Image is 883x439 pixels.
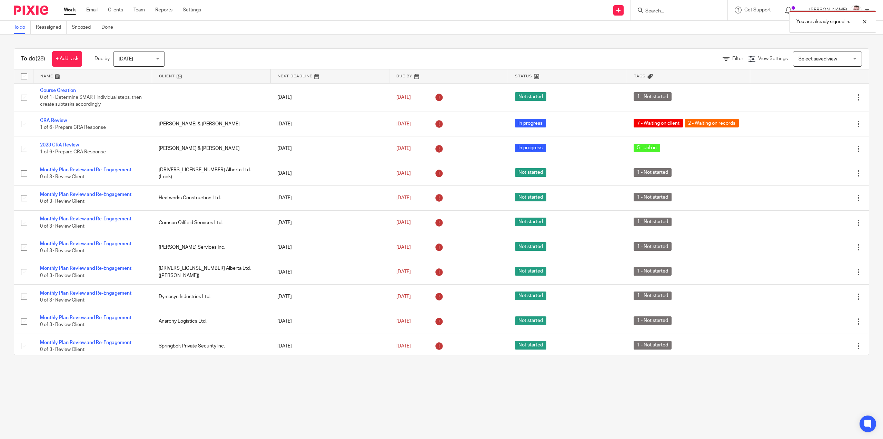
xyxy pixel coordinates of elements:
span: Not started [515,267,546,276]
td: [DATE] [270,235,389,260]
p: Due by [95,55,110,62]
a: Done [101,21,118,34]
a: Settings [183,7,201,13]
span: 1 of 6 · Prepare CRA Response [40,125,106,130]
span: Filter [732,56,743,61]
a: Work [64,7,76,13]
td: Dymasyn Industries Ltd. [152,284,270,309]
span: 0 of 3 · Review Client [40,224,85,229]
span: [DATE] [119,57,133,61]
td: [DATE] [270,210,389,235]
a: Monthly Plan Review and Re-Engagement [40,291,131,296]
a: Team [133,7,145,13]
span: Tags [634,74,646,78]
span: 1 - Not started [634,292,672,300]
span: 0 of 3 · Review Client [40,199,85,204]
td: [DATE] [270,309,389,334]
span: View Settings [758,56,788,61]
span: Not started [515,193,546,201]
span: Not started [515,292,546,300]
span: 1 - Not started [634,92,672,101]
span: [DATE] [396,122,411,126]
span: Not started [515,316,546,325]
td: [PERSON_NAME] & [PERSON_NAME] [152,112,270,136]
span: [DATE] [396,195,411,200]
span: 0 of 3 · Review Client [40,174,85,179]
span: 1 - Not started [634,242,672,251]
a: Clients [108,7,123,13]
img: Pixie [14,6,48,15]
a: CRA Review [40,118,67,123]
span: [DATE] [396,294,411,299]
a: 2023 CRA Review [40,143,79,147]
td: [PERSON_NAME] Services Inc. [152,235,270,260]
span: 0 of 3 · Review Client [40,248,85,253]
span: 1 - Not started [634,193,672,201]
span: Not started [515,92,546,101]
a: Course Creation [40,88,76,93]
span: 2 - Waiting on records [685,119,739,127]
td: [DATE] [270,83,389,112]
span: 1 - Not started [634,218,672,226]
span: 1 - Not started [634,267,672,276]
td: Heatworks Construction Ltd. [152,186,270,210]
span: 0 of 3 · Review Client [40,347,85,352]
span: [DATE] [396,171,411,176]
a: Reports [155,7,172,13]
a: Reassigned [36,21,67,34]
td: Anarchy Logistics Ltd. [152,309,270,334]
a: Monthly Plan Review and Re-Engagement [40,340,131,345]
span: 1 - Not started [634,316,672,325]
span: 1 - Not started [634,168,672,177]
span: (28) [36,56,45,61]
span: [DATE] [396,319,411,324]
span: Not started [515,242,546,251]
span: Not started [515,218,546,226]
a: Monthly Plan Review and Re-Engagement [40,266,131,271]
a: Monthly Plan Review and Re-Engagement [40,192,131,197]
img: Shawn%20Headshot%2011-2020%20Cropped%20Resized2.jpg [851,5,862,16]
span: Select saved view [798,57,837,61]
span: [DATE] [396,245,411,250]
td: [DATE] [270,112,389,136]
p: You are already signed in. [796,18,850,25]
td: [DATE] [270,284,389,309]
a: Monthly Plan Review and Re-Engagement [40,241,131,246]
span: Not started [515,341,546,350]
a: Monthly Plan Review and Re-Engagement [40,217,131,221]
span: [DATE] [396,146,411,151]
span: 1 - Not started [634,341,672,350]
td: [DRIVERS_LICENSE_NUMBER] Alberta Ltd. ([PERSON_NAME]) [152,260,270,284]
a: Monthly Plan Review and Re-Engagement [40,315,131,320]
span: [DATE] [396,95,411,100]
td: [DATE] [270,260,389,284]
span: 1 of 6 · Prepare CRA Response [40,150,106,155]
span: 7 - Waiting on client [634,119,683,127]
span: 5 - Job in [634,144,660,152]
td: [PERSON_NAME] & [PERSON_NAME] [152,136,270,161]
span: Not started [515,168,546,177]
a: + Add task [52,51,82,67]
span: In progress [515,119,546,127]
a: Monthly Plan Review and Re-Engagement [40,168,131,172]
td: [DATE] [270,136,389,161]
td: [DRIVERS_LICENSE_NUMBER] Alberta Ltd. (Lock) [152,161,270,185]
span: [DATE] [396,220,411,225]
span: [DATE] [396,270,411,275]
span: 0 of 3 · Review Client [40,323,85,327]
span: 0 of 3 · Review Client [40,298,85,303]
td: Springbok Private Security Inc. [152,334,270,358]
span: In progress [515,144,546,152]
td: [DATE] [270,334,389,358]
a: Snoozed [72,21,96,34]
h1: To do [21,55,45,63]
span: 0 of 3 · Review Client [40,273,85,278]
a: To do [14,21,31,34]
a: Email [86,7,98,13]
td: [DATE] [270,186,389,210]
td: Crimson Oilfield Services Ltd. [152,210,270,235]
span: 0 of 1 · Determine SMART individual steps, then create subtasks accordingly [40,95,142,107]
span: [DATE] [396,344,411,349]
td: [DATE] [270,161,389,185]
